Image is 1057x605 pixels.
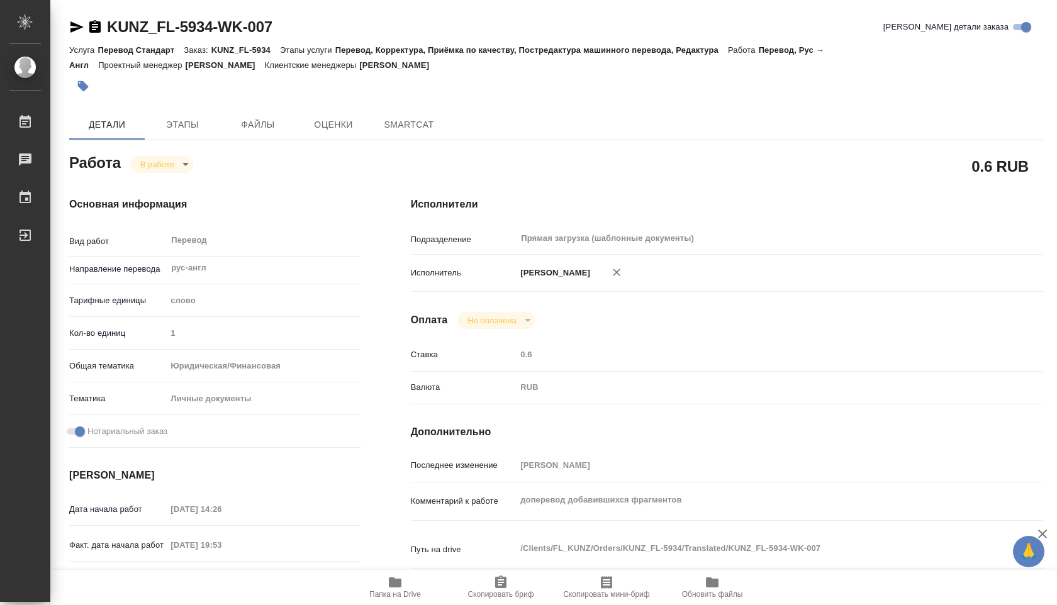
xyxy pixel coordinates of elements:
[516,267,590,279] p: [PERSON_NAME]
[464,315,520,326] button: Не оплачена
[87,19,103,35] button: Скопировать ссылку
[342,570,448,605] button: Папка на Drive
[69,503,166,516] p: Дата начала работ
[69,45,98,55] p: Услуга
[883,21,1009,33] span: [PERSON_NAME] детали заказа
[69,360,166,372] p: Общая тематика
[467,590,534,599] span: Скопировать бриф
[411,495,517,508] p: Комментарий к работе
[516,538,990,559] textarea: /Clients/FL_KUNZ/Orders/KUNZ_FL-5934/Translated/KUNZ_FL-5934-WK-007
[516,345,990,364] input: Пустое поле
[411,348,517,361] p: Ставка
[448,570,554,605] button: Скопировать бриф
[411,543,517,556] p: Путь на drive
[280,45,335,55] p: Этапы услуги
[554,570,659,605] button: Скопировать мини-бриф
[166,500,276,518] input: Пустое поле
[166,536,276,554] input: Пустое поле
[1018,538,1039,565] span: 🙏
[166,290,360,311] div: слово
[228,117,288,133] span: Файлы
[335,45,728,55] p: Перевод, Корректура, Приёмка по качеству, Постредактура машинного перевода, Редактура
[69,72,97,100] button: Добавить тэг
[411,197,1043,212] h4: Исполнители
[69,150,121,173] h2: Работа
[516,489,990,511] textarea: доперевод добавившихся фрагментов
[411,233,517,246] p: Подразделение
[411,425,1043,440] h4: Дополнительно
[516,377,990,398] div: RUB
[166,388,360,409] div: Личные документы
[69,197,361,212] h4: Основная информация
[682,590,743,599] span: Обновить файлы
[166,569,276,587] input: Пустое поле
[69,263,166,275] p: Направление перевода
[379,117,439,133] span: SmartCat
[728,45,759,55] p: Работа
[166,355,360,377] div: Юридическая/Финансовая
[411,267,517,279] p: Исполнитель
[77,117,137,133] span: Детали
[563,590,649,599] span: Скопировать мини-бриф
[107,18,272,35] a: KUNZ_FL-5934-WK-007
[457,312,535,329] div: В работе
[516,456,990,474] input: Пустое поле
[411,459,517,472] p: Последнее изменение
[369,590,421,599] span: Папка на Drive
[69,294,166,307] p: Тарифные единицы
[659,570,765,605] button: Обновить файлы
[603,258,630,286] button: Удалить исполнителя
[69,327,166,340] p: Кол-во единиц
[69,19,84,35] button: Скопировать ссылку для ЯМессенджера
[184,45,211,55] p: Заказ:
[69,468,361,483] h4: [PERSON_NAME]
[265,60,360,70] p: Клиентские менеджеры
[411,381,517,394] p: Валюта
[166,324,360,342] input: Пустое поле
[211,45,280,55] p: KUNZ_FL-5934
[186,60,265,70] p: [PERSON_NAME]
[69,235,166,248] p: Вид работ
[303,117,364,133] span: Оценки
[971,155,1029,177] h2: 0.6 RUB
[87,425,167,438] span: Нотариальный заказ
[411,313,448,328] h4: Оплата
[130,156,193,173] div: В работе
[69,392,166,405] p: Тематика
[98,60,185,70] p: Проектный менеджер
[359,60,439,70] p: [PERSON_NAME]
[98,45,184,55] p: Перевод Стандарт
[1013,536,1044,567] button: 🙏
[69,539,166,552] p: Факт. дата начала работ
[137,159,178,170] button: В работе
[152,117,213,133] span: Этапы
